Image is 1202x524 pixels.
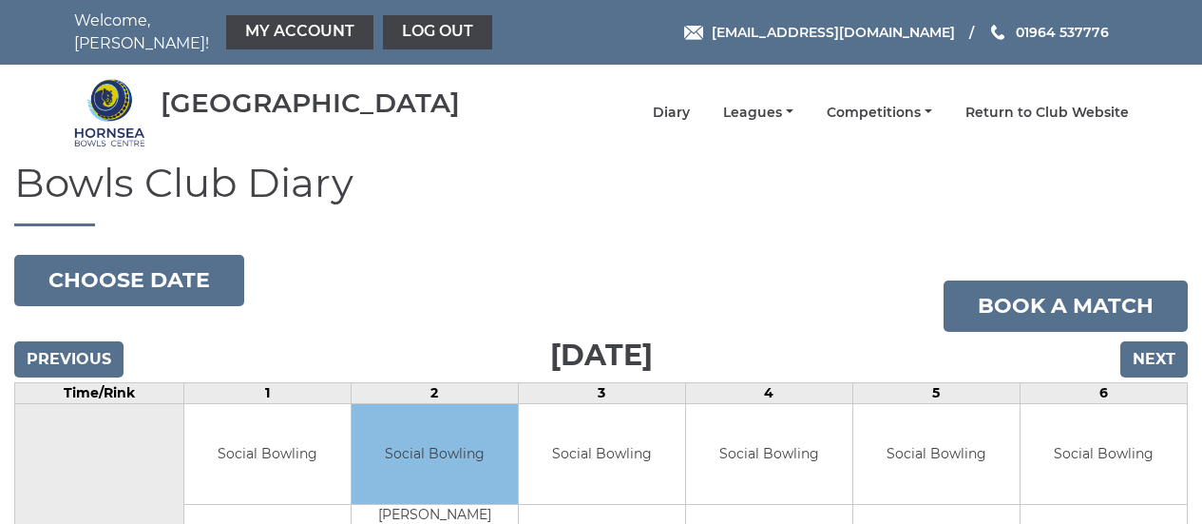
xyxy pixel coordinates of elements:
td: 1 [183,383,351,404]
td: Social Bowling [352,404,518,504]
td: Time/Rink [15,383,184,404]
img: Hornsea Bowls Centre [74,77,145,148]
input: Next [1120,341,1188,378]
td: 4 [685,383,852,404]
span: 01964 537776 [1016,24,1109,41]
td: Social Bowling [686,404,852,504]
a: Email [EMAIL_ADDRESS][DOMAIN_NAME] [684,22,955,43]
td: 2 [351,383,518,404]
td: Social Bowling [184,404,351,504]
td: Social Bowling [1021,404,1187,504]
span: [EMAIL_ADDRESS][DOMAIN_NAME] [712,24,955,41]
div: [GEOGRAPHIC_DATA] [161,88,460,118]
img: Email [684,26,703,40]
a: My Account [226,15,373,49]
a: Diary [653,104,690,122]
a: Log out [383,15,492,49]
nav: Welcome, [PERSON_NAME]! [74,10,497,55]
td: Social Bowling [853,404,1020,504]
td: 3 [518,383,685,404]
input: Previous [14,341,124,378]
img: Phone us [991,25,1004,40]
td: 6 [1020,383,1187,404]
a: Leagues [723,104,793,122]
a: Phone us 01964 537776 [988,22,1109,43]
a: Return to Club Website [965,104,1129,122]
button: Choose date [14,255,244,306]
h1: Bowls Club Diary [14,161,1188,226]
td: Social Bowling [519,404,685,504]
td: 5 [852,383,1020,404]
a: Competitions [827,104,932,122]
a: Book a match [944,281,1188,332]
